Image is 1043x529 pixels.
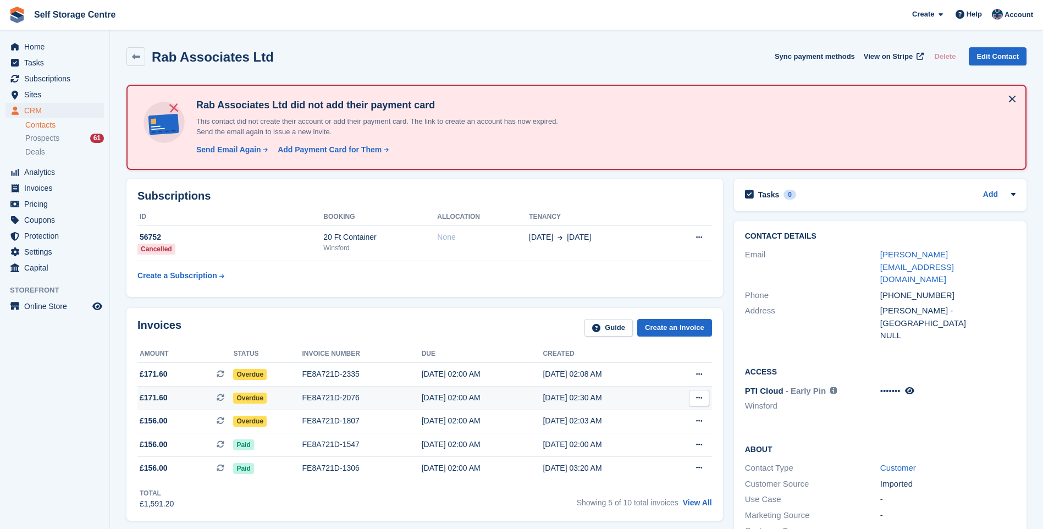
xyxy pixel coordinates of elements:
[302,462,422,474] div: FE8A721D-1306
[25,133,59,144] span: Prospects
[880,305,1016,317] div: [PERSON_NAME] -
[437,208,529,226] th: Allocation
[775,47,855,65] button: Sync payment methods
[745,493,880,506] div: Use Case
[637,319,712,337] a: Create an Invoice
[930,47,960,65] button: Delete
[880,317,1016,330] div: [GEOGRAPHIC_DATA]
[880,386,901,395] span: •••••••
[140,498,174,510] div: £1,591.20
[140,368,168,380] span: £171.60
[273,144,390,156] a: Add Payment Card for Them
[422,392,543,404] div: [DATE] 02:00 AM
[233,439,253,450] span: Paid
[969,47,1027,65] a: Edit Contact
[584,319,633,337] a: Guide
[912,9,934,20] span: Create
[543,392,664,404] div: [DATE] 02:30 AM
[25,146,104,158] a: Deals
[24,212,90,228] span: Coupons
[983,189,998,201] a: Add
[302,392,422,404] div: FE8A721D-2076
[137,266,224,286] a: Create a Subscription
[5,103,104,118] a: menu
[437,232,529,243] div: None
[323,243,437,253] div: Winsford
[745,366,1016,377] h2: Access
[880,478,1016,491] div: Imported
[745,400,880,412] li: Winsford
[992,9,1003,20] img: Clair Cole
[5,244,104,260] a: menu
[140,488,174,498] div: Total
[25,120,104,130] a: Contacts
[5,196,104,212] a: menu
[758,190,780,200] h2: Tasks
[543,345,664,363] th: Created
[233,369,267,380] span: Overdue
[543,462,664,474] div: [DATE] 03:20 AM
[745,443,1016,454] h2: About
[91,300,104,313] a: Preview store
[141,99,187,146] img: no-card-linked-e7822e413c904bf8b177c4d89f31251c4716f9871600ec3ca5bfc59e148c83f4.svg
[745,232,1016,241] h2: Contact Details
[278,144,382,156] div: Add Payment Card for Them
[24,228,90,244] span: Protection
[10,285,109,296] span: Storefront
[859,47,926,65] a: View on Stripe
[233,416,267,427] span: Overdue
[192,116,577,137] p: This contact did not create their account or add their payment card. The link to create an accoun...
[137,244,175,255] div: Cancelled
[137,232,323,243] div: 56752
[5,55,104,70] a: menu
[5,164,104,180] a: menu
[745,509,880,522] div: Marketing Source
[30,5,120,24] a: Self Storage Centre
[90,134,104,143] div: 61
[577,498,678,507] span: Showing 5 of 10 total invoices
[529,232,553,243] span: [DATE]
[233,345,302,363] th: Status
[302,415,422,427] div: FE8A721D-1807
[422,439,543,450] div: [DATE] 02:00 AM
[830,387,837,394] img: icon-info-grey-7440780725fd019a000dd9b08b2336e03edf1995a4989e88bcd33f0948082b44.svg
[137,208,323,226] th: ID
[422,415,543,427] div: [DATE] 02:00 AM
[302,439,422,450] div: FE8A721D-1547
[422,462,543,474] div: [DATE] 02:00 AM
[137,190,712,202] h2: Subscriptions
[5,299,104,314] a: menu
[967,9,982,20] span: Help
[880,509,1016,522] div: -
[25,133,104,144] a: Prospects 61
[880,329,1016,342] div: NULL
[24,299,90,314] span: Online Store
[745,249,880,286] div: Email
[745,478,880,491] div: Customer Source
[5,228,104,244] a: menu
[24,71,90,86] span: Subscriptions
[880,250,954,284] a: [PERSON_NAME][EMAIL_ADDRESS][DOMAIN_NAME]
[140,415,168,427] span: £156.00
[302,345,422,363] th: Invoice number
[24,260,90,275] span: Capital
[683,498,712,507] a: View All
[880,289,1016,302] div: [PHONE_NUMBER]
[140,439,168,450] span: £156.00
[880,493,1016,506] div: -
[323,208,437,226] th: Booking
[1005,9,1033,20] span: Account
[529,208,663,226] th: Tenancy
[422,368,543,380] div: [DATE] 02:00 AM
[880,463,916,472] a: Customer
[5,180,104,196] a: menu
[25,147,45,157] span: Deals
[9,7,25,23] img: stora-icon-8386f47178a22dfd0bd8f6a31ec36ba5ce8667c1dd55bd0f319d3a0aa187defe.svg
[233,393,267,404] span: Overdue
[543,415,664,427] div: [DATE] 02:03 AM
[786,386,826,395] span: - Early Pin
[783,190,796,200] div: 0
[152,49,274,64] h2: Rab Associates Ltd
[5,260,104,275] a: menu
[302,368,422,380] div: FE8A721D-2335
